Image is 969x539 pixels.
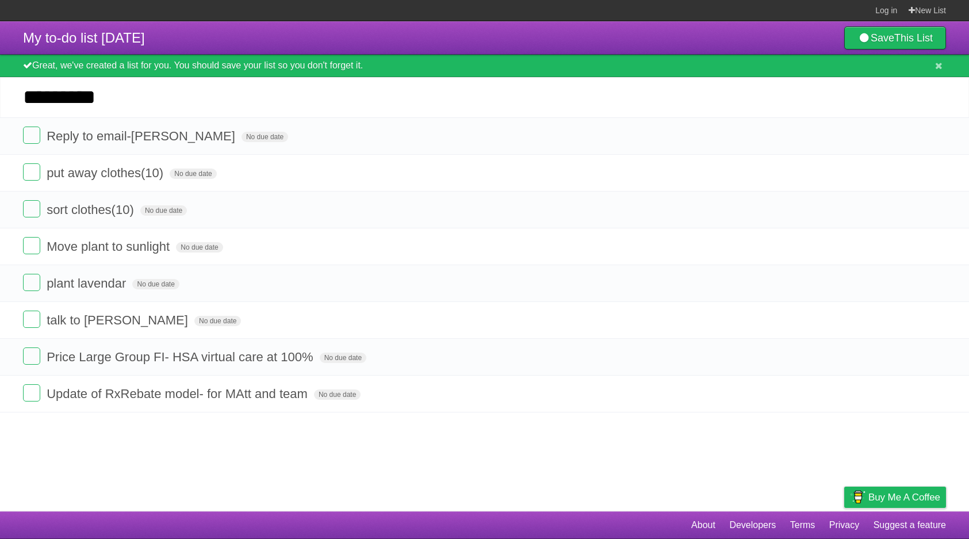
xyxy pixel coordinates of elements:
span: No due date [170,169,216,179]
span: No due date [314,389,361,400]
b: This List [894,32,933,44]
span: No due date [320,353,366,363]
span: My to-do list [DATE] [23,30,145,45]
span: Buy me a coffee [868,487,940,507]
label: Done [23,127,40,144]
a: About [691,514,715,536]
span: Price Large Group FI- HSA virtual care at 100% [47,350,316,364]
label: Done [23,200,40,217]
a: Buy me a coffee [844,487,946,508]
label: Done [23,311,40,328]
span: No due date [132,279,179,289]
label: Done [23,274,40,291]
a: Developers [729,514,776,536]
a: Privacy [829,514,859,536]
img: Buy me a coffee [850,487,865,507]
span: No due date [176,242,223,253]
a: Terms [790,514,815,536]
span: No due date [194,316,241,326]
label: Done [23,347,40,365]
span: plant lavendar [47,276,129,290]
span: Move plant to sunlight [47,239,173,254]
label: Done [23,163,40,181]
span: talk to [PERSON_NAME] [47,313,191,327]
label: Done [23,384,40,402]
label: Done [23,237,40,254]
span: Update of RxRebate model- for MAtt and team [47,387,311,401]
span: put away clothes(10) [47,166,166,180]
span: Reply to email-[PERSON_NAME] [47,129,238,143]
span: sort clothes(10) [47,202,137,217]
a: Suggest a feature [874,514,946,536]
a: SaveThis List [844,26,946,49]
span: No due date [140,205,187,216]
span: No due date [242,132,288,142]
